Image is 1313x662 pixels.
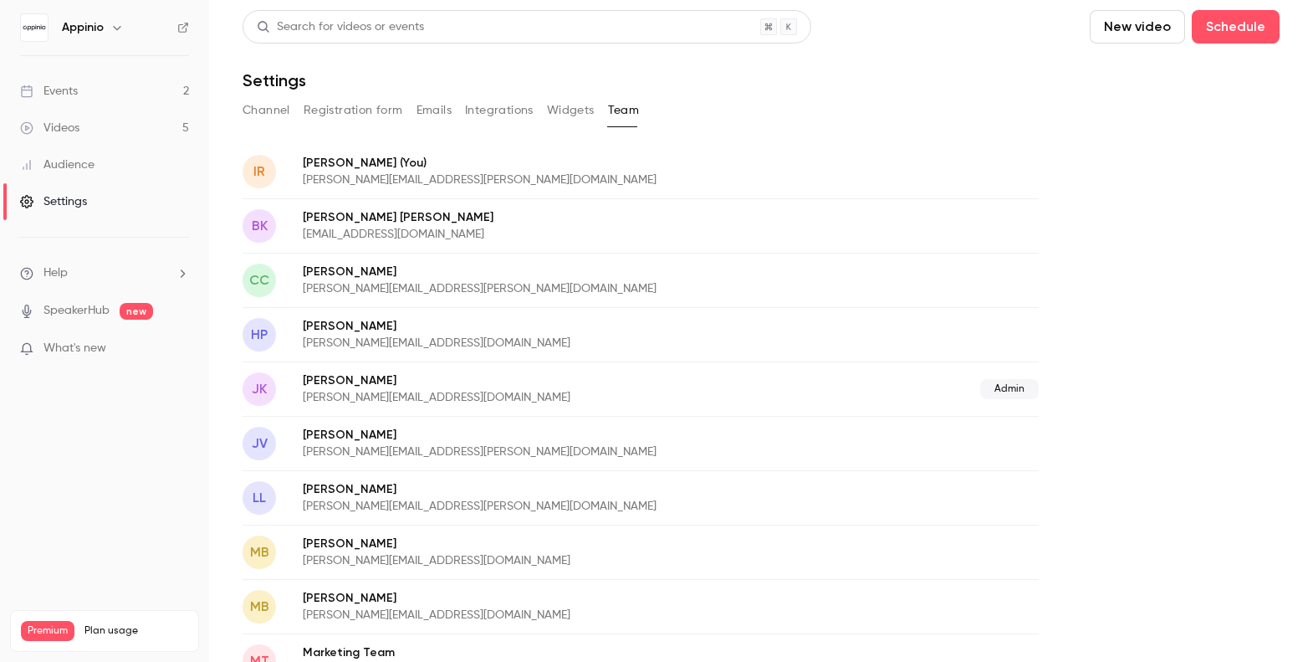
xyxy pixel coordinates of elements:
[253,488,266,508] span: LL
[252,216,268,236] span: BK
[303,172,848,188] p: [PERSON_NAME][EMAIL_ADDRESS][PERSON_NAME][DOMAIN_NAME]
[20,193,87,210] div: Settings
[21,14,48,41] img: Appinio
[303,335,805,352] p: [PERSON_NAME][EMAIL_ADDRESS][DOMAIN_NAME]
[303,209,766,226] p: [PERSON_NAME] [PERSON_NAME]
[62,19,104,36] h6: Appinio
[303,607,805,624] p: [PERSON_NAME][EMAIL_ADDRESS][DOMAIN_NAME]
[252,434,268,454] span: JV
[303,481,848,498] p: [PERSON_NAME]
[250,597,269,617] span: MB
[303,389,775,406] p: [PERSON_NAME][EMAIL_ADDRESS][DOMAIN_NAME]
[20,264,189,282] li: help-dropdown-opener
[252,379,267,399] span: JK
[43,264,68,282] span: Help
[303,154,848,172] p: [PERSON_NAME]
[120,303,153,320] span: new
[20,120,79,136] div: Videos
[303,226,766,243] p: [EMAIL_ADDRESS][DOMAIN_NAME]
[303,264,848,280] p: [PERSON_NAME]
[257,18,424,36] div: Search for videos or events
[43,302,110,320] a: SpeakerHub
[21,621,74,641] span: Premium
[1090,10,1185,44] button: New video
[304,97,403,124] button: Registration form
[1192,10,1280,44] button: Schedule
[243,70,306,90] h1: Settings
[303,444,848,460] p: [PERSON_NAME][EMAIL_ADDRESS][PERSON_NAME][DOMAIN_NAME]
[303,552,805,569] p: [PERSON_NAME][EMAIL_ADDRESS][DOMAIN_NAME]
[303,644,762,661] p: Marketing Team
[43,340,106,357] span: What's new
[303,280,848,297] p: [PERSON_NAME][EMAIL_ADDRESS][PERSON_NAME][DOMAIN_NAME]
[84,624,188,638] span: Plan usage
[251,325,268,345] span: HP
[303,318,805,335] p: [PERSON_NAME]
[303,590,805,607] p: [PERSON_NAME]
[608,97,640,124] button: Team
[303,498,848,515] p: [PERSON_NAME][EMAIL_ADDRESS][PERSON_NAME][DOMAIN_NAME]
[980,379,1039,399] span: Admin
[547,97,595,124] button: Widgets
[396,154,427,172] span: (You)
[465,97,534,124] button: Integrations
[303,427,848,444] p: [PERSON_NAME]
[303,372,775,389] p: [PERSON_NAME]
[169,341,189,357] iframe: Noticeable Trigger
[243,97,290,124] button: Channel
[20,157,95,173] div: Audience
[250,542,269,562] span: MB
[416,97,452,124] button: Emails
[303,536,805,552] p: [PERSON_NAME]
[253,162,265,182] span: IR
[249,270,269,290] span: CC
[20,83,78,100] div: Events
